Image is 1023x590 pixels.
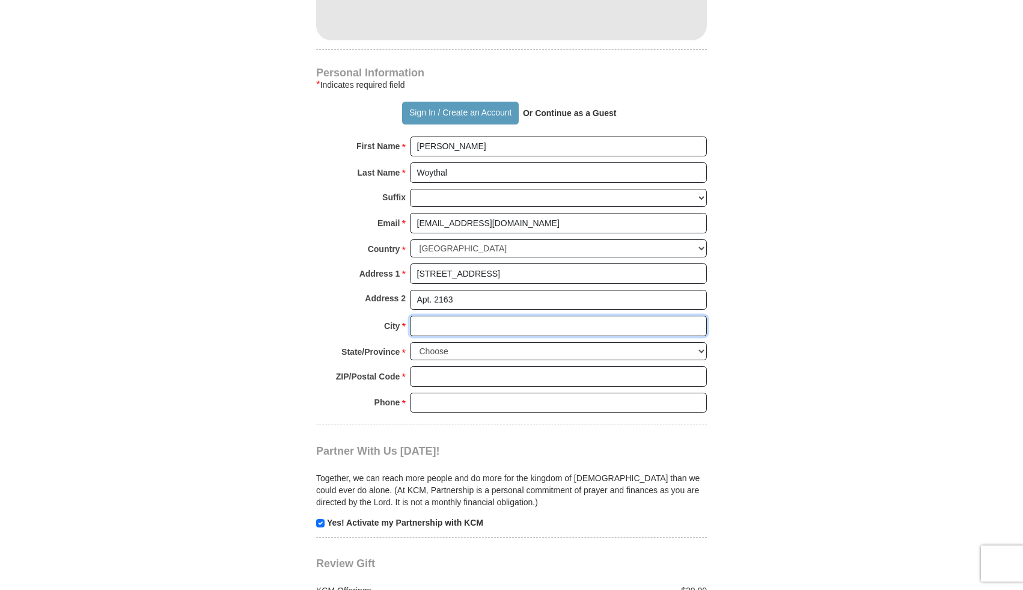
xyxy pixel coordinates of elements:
[374,394,400,411] strong: Phone
[382,189,406,206] strong: Suffix
[316,472,707,508] p: Together, we can reach more people and do more for the kingdom of [DEMOGRAPHIC_DATA] than we coul...
[327,518,483,527] strong: Yes! Activate my Partnership with KCM
[316,78,707,92] div: Indicates required field
[359,265,400,282] strong: Address 1
[384,318,400,334] strong: City
[316,558,375,570] span: Review Gift
[377,215,400,232] strong: Email
[356,138,400,155] strong: First Name
[402,102,518,124] button: Sign In / Create an Account
[336,368,400,385] strong: ZIP/Postal Code
[341,343,400,360] strong: State/Province
[523,108,617,118] strong: Or Continue as a Guest
[368,241,400,257] strong: Country
[316,68,707,78] h4: Personal Information
[316,445,440,457] span: Partner With Us [DATE]!
[365,290,406,307] strong: Address 2
[358,164,400,181] strong: Last Name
